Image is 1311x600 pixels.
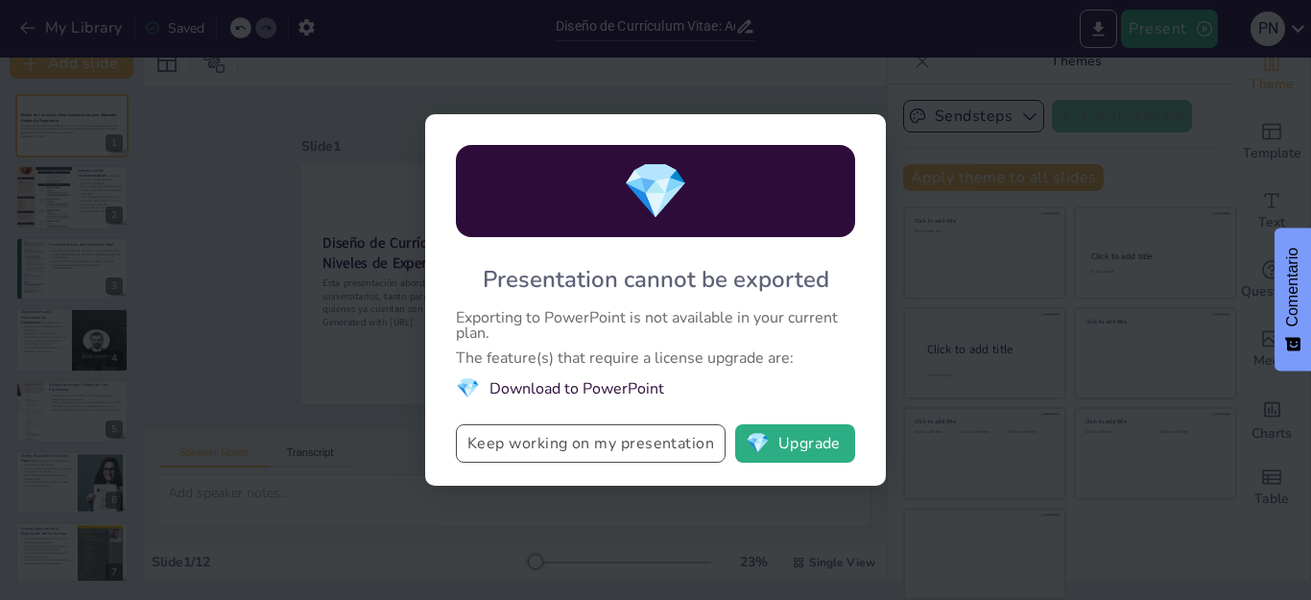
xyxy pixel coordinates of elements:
div: Presentation cannot be exported [483,264,829,295]
button: diamondUpgrade [735,424,855,463]
button: Comentarios - Mostrar encuesta [1275,228,1311,372]
font: Comentario [1284,248,1300,327]
span: diamond [456,375,480,401]
div: The feature(s) that require a license upgrade are: [456,350,855,366]
button: Keep working on my presentation [456,424,726,463]
div: Exporting to PowerPoint is not available in your current plan. [456,310,855,341]
span: diamond [622,155,689,228]
span: diamond [746,434,770,453]
li: Download to PowerPoint [456,375,855,401]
